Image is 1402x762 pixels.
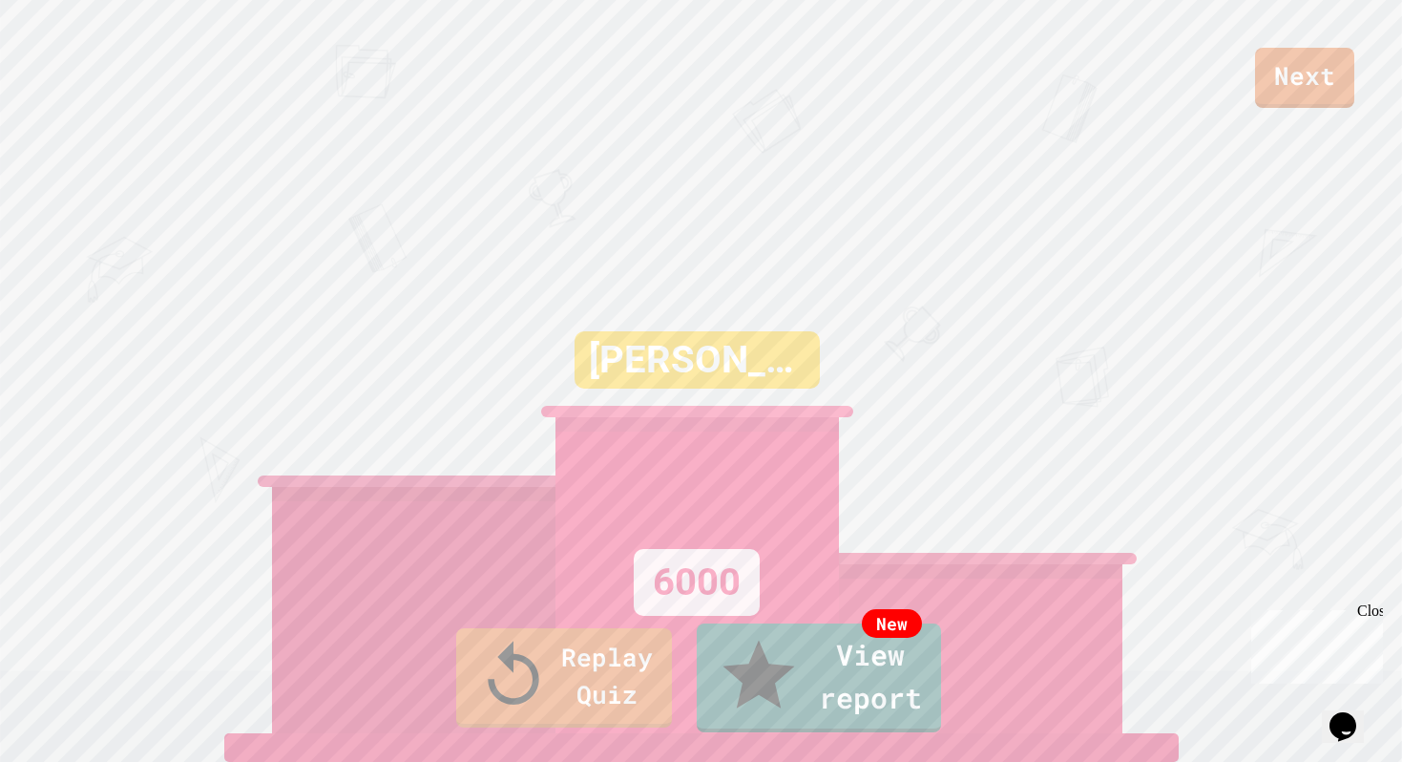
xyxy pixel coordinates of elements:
[8,8,132,121] div: Chat with us now!Close
[1255,48,1354,108] a: Next
[456,628,672,728] a: Replay Quiz
[1322,686,1383,743] iframe: chat widget
[634,549,760,616] div: 6000
[697,624,941,732] a: View report
[1244,603,1383,684] iframe: chat widget
[862,609,922,638] div: New
[575,331,820,389] div: [PERSON_NAME]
